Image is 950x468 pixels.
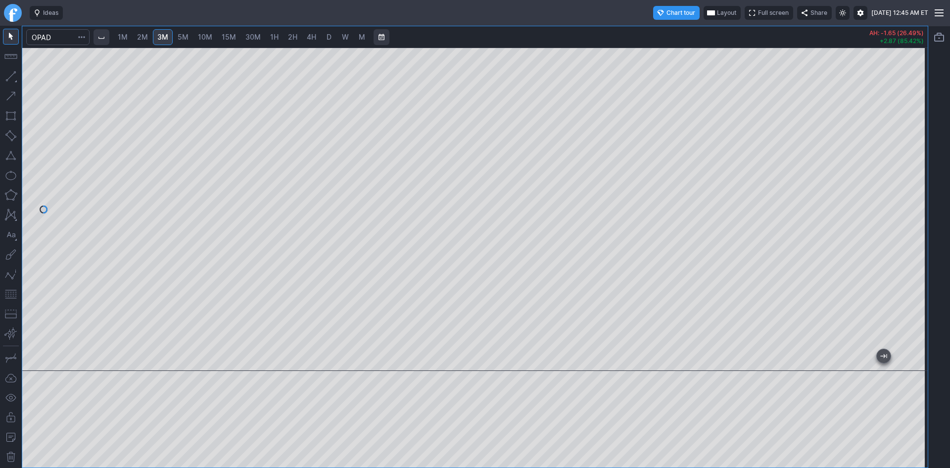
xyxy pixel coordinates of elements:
button: Drawing mode: Single [3,350,19,366]
span: 2M [137,33,148,41]
button: Portfolio watchlist [931,29,947,45]
a: 10M [193,29,217,45]
span: [DATE] 12:45 AM ET [871,8,928,18]
button: Ideas [30,6,63,20]
button: Range [374,29,389,45]
span: Full screen [758,8,789,18]
span: 30M [245,33,261,41]
button: Fibonacci retracements [3,286,19,302]
button: Position [3,306,19,322]
button: Layout [704,6,741,20]
button: Anchored VWAP [3,326,19,342]
button: Ellipse [3,167,19,183]
input: Search [26,29,90,45]
span: 1H [270,33,279,41]
button: Jump to the most recent bar [877,349,891,363]
button: XABCD [3,207,19,223]
span: Ideas [43,8,58,18]
a: 1M [113,29,132,45]
span: Layout [717,8,736,18]
a: 30M [241,29,265,45]
span: 10M [198,33,212,41]
button: Settings [854,6,867,20]
p: +2.87 (85.42%) [869,38,924,44]
button: Rectangle [3,108,19,124]
span: 1M [118,33,128,41]
button: Remove all drawings [3,449,19,465]
span: 5M [178,33,189,41]
a: 15M [217,29,240,45]
span: Share [810,8,827,18]
span: 4H [307,33,316,41]
a: W [337,29,353,45]
button: Search [75,29,89,45]
a: 1H [266,29,283,45]
button: Full screen [745,6,793,20]
button: Rotated rectangle [3,128,19,144]
button: Lock drawings [3,410,19,425]
button: Line [3,68,19,84]
button: Share [797,6,832,20]
a: D [321,29,337,45]
button: Interval [94,29,109,45]
button: Hide drawings [3,390,19,406]
button: Measure [3,49,19,64]
button: Add note [3,429,19,445]
span: Chart tour [666,8,695,18]
button: Toggle light mode [836,6,850,20]
button: Triangle [3,148,19,163]
button: Elliott waves [3,266,19,282]
p: AH: -1.65 (26.49%) [869,30,924,36]
a: 4H [302,29,321,45]
button: Drawings autosave: Off [3,370,19,386]
span: 15M [222,33,236,41]
a: M [354,29,370,45]
a: 5M [173,29,193,45]
button: Text [3,227,19,243]
button: Arrow [3,88,19,104]
button: Brush [3,247,19,262]
span: W [342,33,349,41]
span: D [327,33,332,41]
button: Mouse [3,29,19,45]
span: M [359,33,365,41]
a: 3M [153,29,173,45]
a: 2H [284,29,302,45]
span: 2H [288,33,297,41]
button: Polygon [3,187,19,203]
span: 3M [157,33,168,41]
a: Finviz.com [4,4,22,22]
button: Chart tour [653,6,700,20]
a: 2M [133,29,152,45]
